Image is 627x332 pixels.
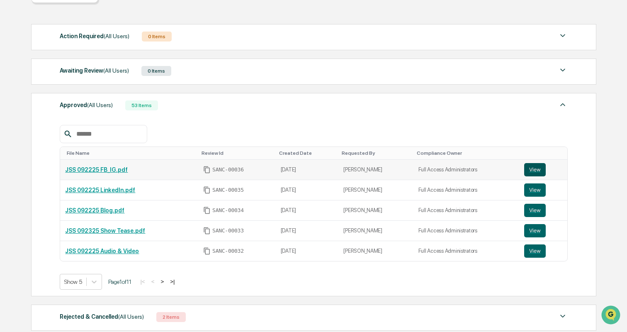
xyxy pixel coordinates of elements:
[149,278,157,285] button: <
[338,200,413,221] td: [PERSON_NAME]
[17,105,53,113] span: Preclearance
[108,278,131,285] span: Page 1 of 11
[279,150,335,156] div: Toggle SortBy
[67,150,195,156] div: Toggle SortBy
[524,224,563,237] a: View
[524,163,563,176] a: View
[276,221,339,241] td: [DATE]
[125,100,158,110] div: 53 Items
[338,160,413,180] td: [PERSON_NAME]
[60,105,67,112] div: 🗄️
[8,105,15,112] div: 🖐️
[138,278,147,285] button: |<
[141,66,171,76] div: 0 Items
[413,180,519,200] td: Full Access Administrators
[60,65,129,76] div: Awaiting Review
[338,221,413,241] td: [PERSON_NAME]
[276,200,339,221] td: [DATE]
[8,121,15,128] div: 🔎
[413,221,519,241] td: Full Access Administrators
[600,305,623,327] iframe: Open customer support
[558,65,568,75] img: caret
[65,248,139,254] a: JSS 092225 Audio & Video
[57,101,106,116] a: 🗄️Attestations
[413,241,519,261] td: Full Access Administrators
[60,311,144,322] div: Rejected & Cancelled
[142,32,172,41] div: 0 Items
[524,204,546,217] button: View
[276,160,339,180] td: [DATE]
[203,166,211,173] span: Copy Id
[203,207,211,214] span: Copy Id
[118,313,144,320] span: (All Users)
[276,180,339,200] td: [DATE]
[156,312,186,322] div: 2 Items
[65,166,128,173] a: JSS 092225 FB_IG.pdf
[58,140,100,147] a: Powered byPylon
[141,66,151,76] button: Start new chat
[524,244,563,258] a: View
[524,183,563,197] a: View
[8,17,151,31] p: How can we help?
[8,63,23,78] img: 1746055101610-c473b297-6a78-478c-a979-82029cc54cd1
[338,241,413,261] td: [PERSON_NAME]
[524,204,563,217] a: View
[5,117,56,132] a: 🔎Data Lookup
[558,311,568,321] img: caret
[524,224,546,237] button: View
[60,31,129,41] div: Action Required
[203,186,211,194] span: Copy Id
[158,278,166,285] button: >
[65,187,135,193] a: JSS 092225 LinkedIn.pdf
[524,183,546,197] button: View
[413,200,519,221] td: Full Access Administrators
[212,166,244,173] span: SANC-00036
[212,187,244,193] span: SANC-00035
[28,72,105,78] div: We're available if you need us!
[212,227,244,234] span: SANC-00033
[87,102,113,108] span: (All Users)
[203,247,211,255] span: Copy Id
[28,63,136,72] div: Start new chat
[65,227,145,234] a: JSS 092325 Show Tease.pdf
[17,120,52,129] span: Data Lookup
[65,207,124,214] a: JSS 092225 Blog.pdf
[5,101,57,116] a: 🖐️Preclearance
[524,244,546,258] button: View
[202,150,272,156] div: Toggle SortBy
[60,100,113,110] div: Approved
[276,241,339,261] td: [DATE]
[342,150,410,156] div: Toggle SortBy
[212,248,244,254] span: SANC-00032
[203,227,211,234] span: Copy Id
[413,160,519,180] td: Full Access Administrators
[212,207,244,214] span: SANC-00034
[338,180,413,200] td: [PERSON_NAME]
[558,100,568,110] img: caret
[168,278,177,285] button: >|
[83,141,100,147] span: Pylon
[103,67,129,74] span: (All Users)
[558,31,568,41] img: caret
[526,150,564,156] div: Toggle SortBy
[104,33,129,39] span: (All Users)
[68,105,103,113] span: Attestations
[417,150,516,156] div: Toggle SortBy
[524,163,546,176] button: View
